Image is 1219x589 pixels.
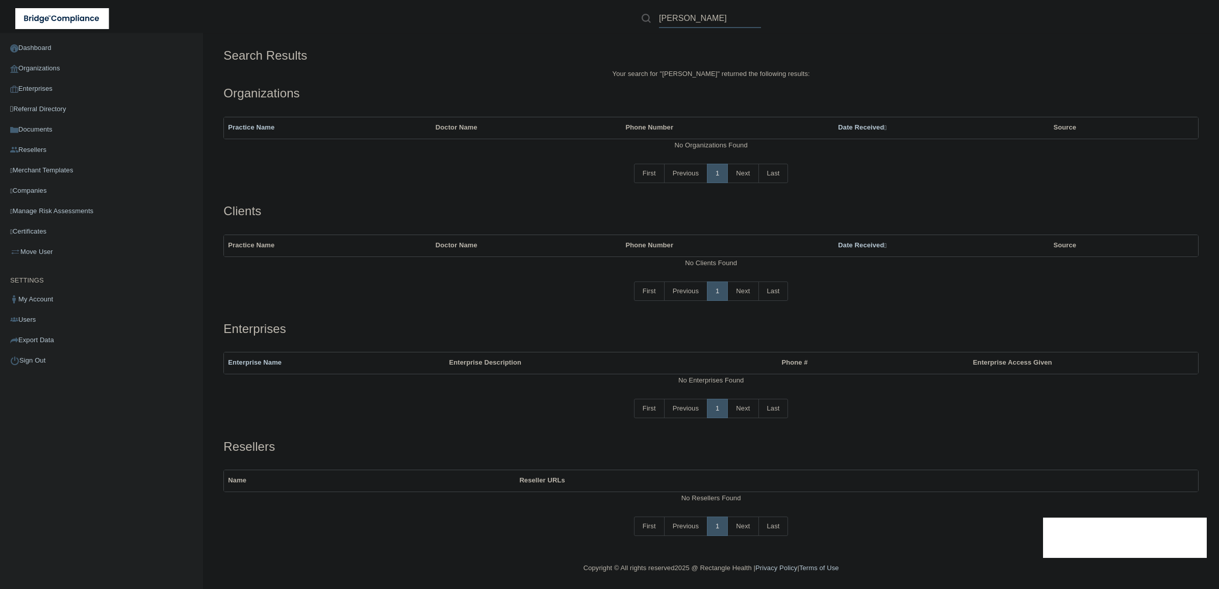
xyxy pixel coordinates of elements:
[707,517,728,536] a: 1
[856,352,1169,373] th: Enterprise Access Given
[223,49,621,62] h4: Search Results
[228,358,282,366] a: Enterprise Name
[223,68,1199,80] p: Your search for " " returned the following results:
[727,517,758,536] a: Next
[634,281,665,301] a: First
[445,352,733,373] th: Enterprise Description
[1049,117,1167,138] th: Source
[758,517,789,536] a: Last
[659,9,761,28] input: Search
[223,87,1199,100] h4: Organizations
[1043,518,1207,558] iframe: Drift Widget Chat Controller
[727,164,758,183] a: Next
[662,70,717,78] span: [PERSON_NAME]
[621,235,834,256] th: Phone Number
[733,352,856,373] th: Phone #
[224,235,431,256] th: Practice Name
[727,281,758,301] a: Next
[223,492,1199,504] div: No Resellers Found
[707,281,728,301] a: 1
[10,126,18,134] img: icon-documents.8dae5593.png
[10,316,18,324] img: icon-users.e205127d.png
[10,336,18,344] img: icon-export.b9366987.png
[707,164,728,183] a: 1
[223,257,1199,269] div: No Clients Found
[228,123,274,131] a: Practice Name
[634,399,665,418] a: First
[621,117,834,138] th: Phone Number
[664,281,707,301] a: Previous
[664,517,707,536] a: Previous
[838,123,886,131] a: Date Received
[431,235,622,256] th: Doctor Name
[642,14,651,23] img: ic-search.3b580494.png
[838,241,886,249] a: Date Received
[10,295,18,303] img: ic_user_dark.df1a06c3.png
[431,117,622,138] th: Doctor Name
[223,322,1199,336] h4: Enterprises
[10,86,18,93] img: enterprise.0d942306.png
[758,399,789,418] a: Last
[223,374,1199,387] div: No Enterprises Found
[664,399,707,418] a: Previous
[10,247,20,257] img: briefcase.64adab9b.png
[223,204,1199,218] h4: Clients
[223,440,1199,453] h4: Resellers
[799,564,839,572] a: Terms of Use
[223,139,1199,151] div: No Organizations Found
[634,164,665,183] a: First
[10,356,19,365] img: ic_power_dark.7ecde6b1.png
[10,274,44,287] label: SETTINGS
[1049,235,1167,256] th: Source
[755,564,797,572] a: Privacy Policy
[707,399,728,418] a: 1
[224,470,515,491] th: Name
[10,146,18,154] img: ic_reseller.de258add.png
[758,281,789,301] a: Last
[634,517,665,536] a: First
[10,44,18,53] img: ic_dashboard_dark.d01f4a41.png
[664,164,707,183] a: Previous
[10,65,18,73] img: organization-icon.f8decf85.png
[515,470,1108,491] th: Reseller URLs
[727,399,758,418] a: Next
[525,552,897,584] div: Copyright © All rights reserved 2025 @ Rectangle Health | |
[15,8,109,29] img: bridge_compliance_login_screen.278c3ca4.svg
[758,164,789,183] a: Last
